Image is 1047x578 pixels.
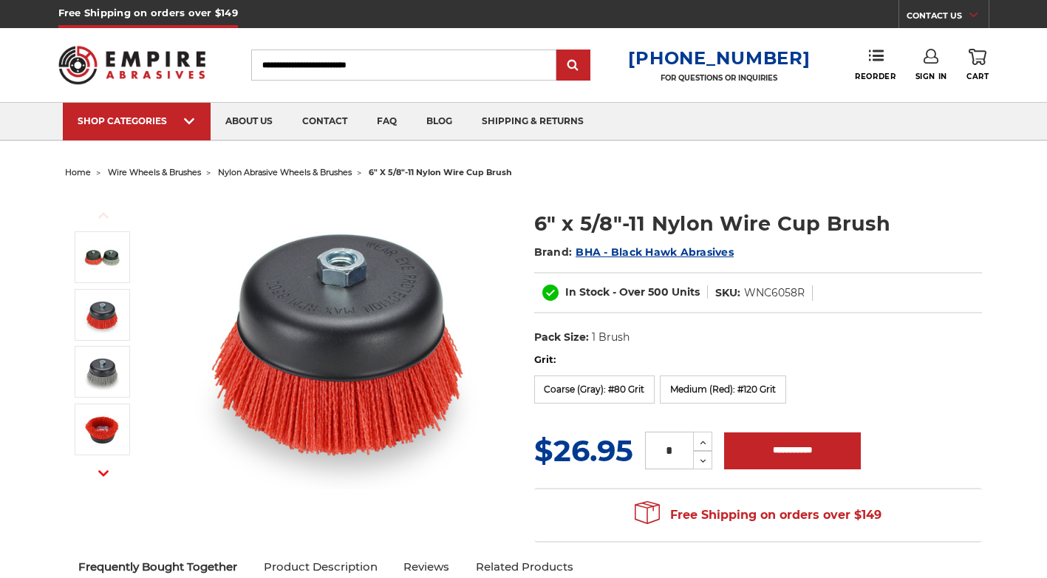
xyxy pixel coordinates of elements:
[855,72,896,81] span: Reorder
[915,72,947,81] span: Sign In
[83,296,120,333] img: 6" Nylon Cup Brush, red medium
[966,49,989,81] a: Cart
[534,245,573,259] span: Brand:
[191,194,486,489] img: 6" x 5/8"-11 Nylon Wire Wheel Cup Brushes
[218,167,352,177] a: nylon abrasive wheels & brushes
[672,285,700,299] span: Units
[362,103,412,140] a: faq
[83,353,120,390] img: 6" Nylon Cup Brush, gray coarse
[534,353,983,367] label: Grit:
[715,285,740,301] dt: SKU:
[613,285,645,299] span: - Over
[534,330,589,345] dt: Pack Size:
[369,167,512,177] span: 6" x 5/8"-11 nylon wire cup brush
[628,47,810,69] a: [PHONE_NUMBER]
[287,103,362,140] a: contact
[855,49,896,81] a: Reorder
[966,72,989,81] span: Cart
[86,200,121,231] button: Previous
[467,103,598,140] a: shipping & returns
[592,330,630,345] dd: 1 Brush
[628,73,810,83] p: FOR QUESTIONS OR INQUIRIES
[576,245,734,259] a: BHA - Black Hawk Abrasives
[648,285,669,299] span: 500
[65,167,91,177] a: home
[907,7,989,28] a: CONTACT US
[58,36,206,94] img: Empire Abrasives
[534,432,633,469] span: $26.95
[86,458,121,489] button: Next
[83,239,120,276] img: 6" x 5/8"-11 Nylon Wire Wheel Cup Brushes
[559,51,588,81] input: Submit
[412,103,467,140] a: blog
[211,103,287,140] a: about us
[108,167,201,177] a: wire wheels & brushes
[534,209,983,238] h1: 6" x 5/8"-11 Nylon Wire Cup Brush
[744,285,805,301] dd: WNC6058R
[635,500,881,530] span: Free Shipping on orders over $149
[565,285,610,299] span: In Stock
[83,411,120,448] img: red nylon wire bristle cup brush 6 inch
[78,115,196,126] div: SHOP CATEGORIES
